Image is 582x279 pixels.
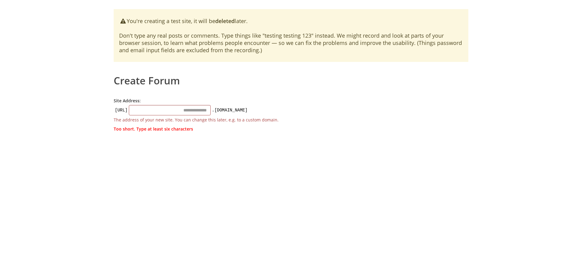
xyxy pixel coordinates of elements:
div: You're creating a test site, it will be later. Don't type any real posts or comments. Type things... [114,9,468,62]
kbd: [URL] [114,107,129,113]
kbd: .[DOMAIN_NAME] [211,107,249,113]
h1: Create Forum [114,71,468,86]
b: deleted [215,17,235,25]
p: The address of your new site. You can change this later, e.g. to a custom domain. [114,117,289,123]
span: Too short. Type at least six characters [114,126,193,132]
label: Site Address: [114,98,141,104]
